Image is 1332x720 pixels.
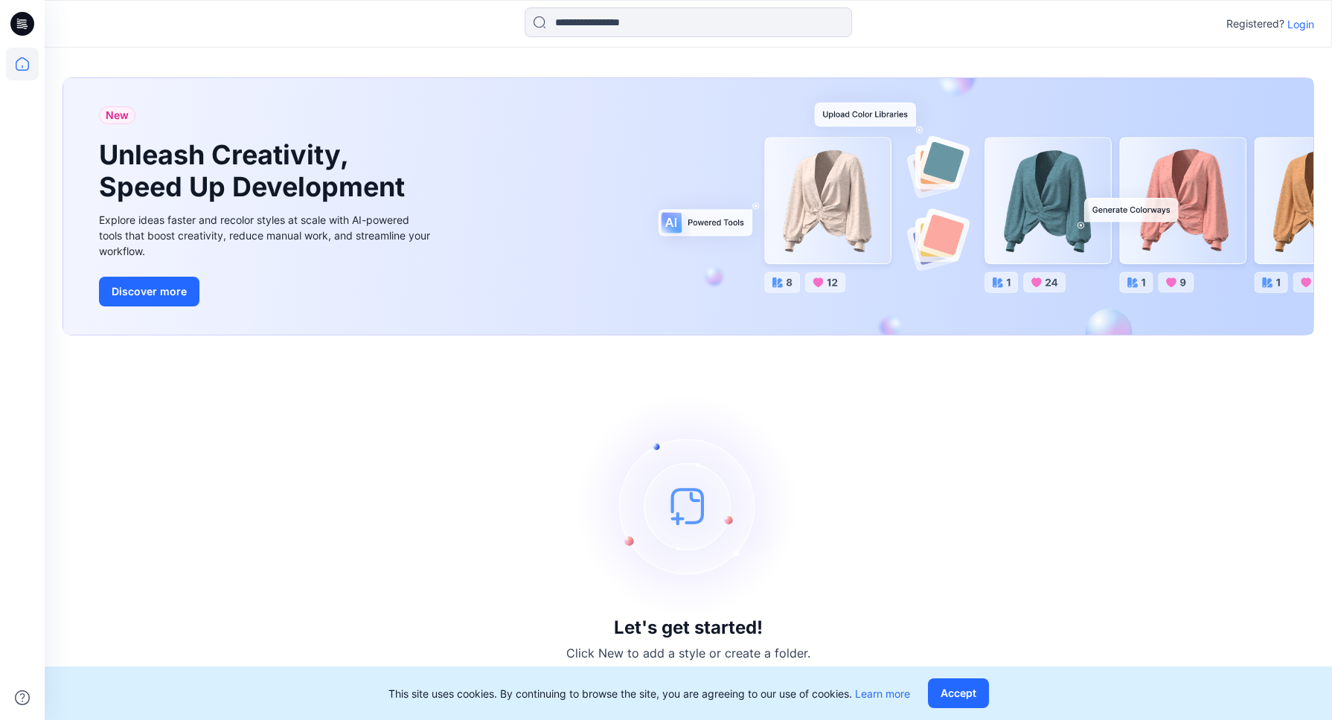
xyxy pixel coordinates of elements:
a: Discover more [99,277,434,306]
h3: Let's get started! [614,617,763,638]
button: Discover more [99,277,199,306]
button: Accept [928,678,989,708]
p: Click New to add a style or create a folder. [566,644,810,662]
p: Registered? [1226,15,1284,33]
img: empty-state-image.svg [577,394,800,617]
p: This site uses cookies. By continuing to browse the site, you are agreeing to our use of cookies. [388,686,910,701]
a: Learn more [855,687,910,700]
div: Explore ideas faster and recolor styles at scale with AI-powered tools that boost creativity, red... [99,212,434,259]
span: New [106,106,129,124]
p: Login [1287,16,1314,32]
h1: Unleash Creativity, Speed Up Development [99,139,412,203]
